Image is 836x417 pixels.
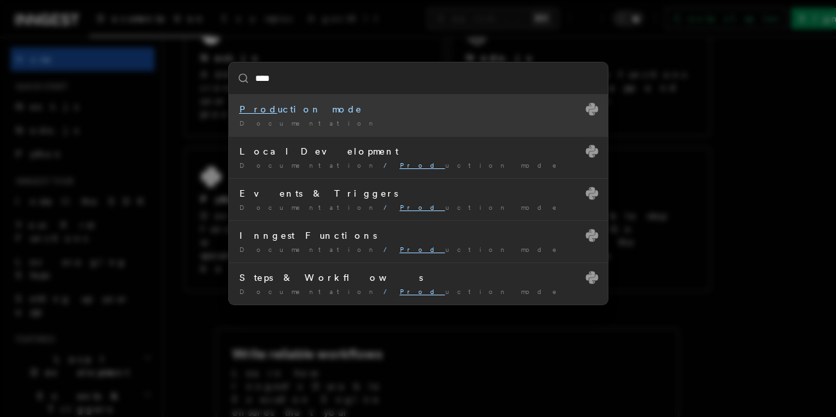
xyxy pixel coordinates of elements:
mark: Prod [400,161,445,169]
span: Documentation [239,161,378,169]
span: Documentation [239,287,378,295]
div: Events & Triggers [239,187,597,200]
span: uction mode [400,287,566,295]
div: uction mode [239,103,597,116]
mark: Prod [400,245,445,253]
mark: Prod [239,104,278,114]
div: Inngest Functions [239,229,597,242]
span: uction mode [400,245,566,253]
span: / [383,245,395,253]
div: Steps & Workflows [239,271,597,284]
span: uction mode [400,203,566,211]
mark: Prod [400,287,445,295]
span: / [383,287,395,295]
div: Local Development [239,145,597,158]
span: Documentation [239,245,378,253]
mark: Prod [400,203,445,211]
span: Documentation [239,203,378,211]
span: / [383,203,395,211]
span: / [383,161,395,169]
span: Documentation [239,119,378,127]
span: uction mode [400,161,566,169]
